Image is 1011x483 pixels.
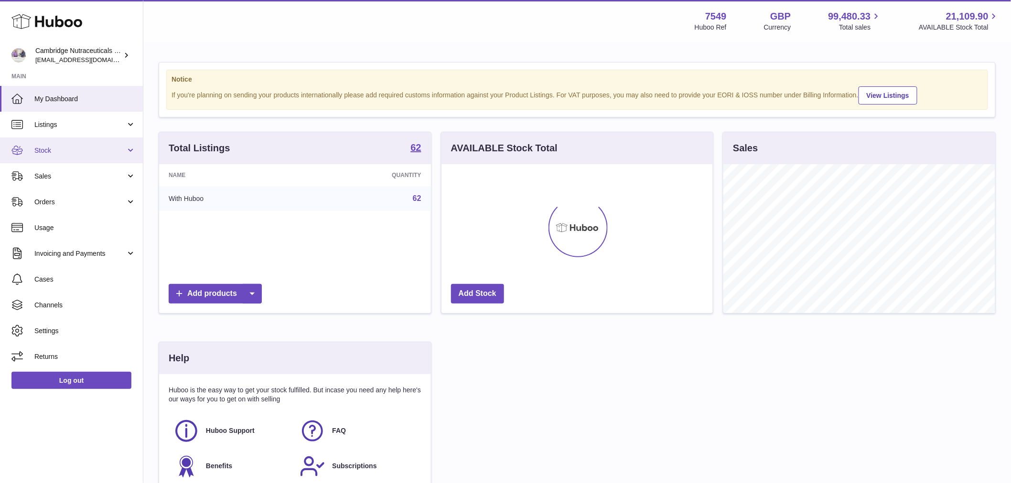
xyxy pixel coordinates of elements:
[173,418,290,444] a: Huboo Support
[34,301,136,310] span: Channels
[300,418,416,444] a: FAQ
[859,86,917,105] a: View Listings
[169,142,230,155] h3: Total Listings
[332,426,346,435] span: FAQ
[34,94,136,104] span: My Dashboard
[451,142,558,155] h3: AVAILABLE Stock Total
[34,120,126,129] span: Listings
[828,10,882,32] a: 99,480.33 Total sales
[169,284,262,304] a: Add products
[300,453,416,479] a: Subscriptions
[34,275,136,284] span: Cases
[695,23,727,32] div: Huboo Ref
[206,462,232,471] span: Benefits
[34,352,136,361] span: Returns
[169,386,421,404] p: Huboo is the easy way to get your stock fulfilled. But incase you need any help here's our ways f...
[410,143,421,152] strong: 62
[919,10,1000,32] a: 21,109.90 AVAILABLE Stock Total
[159,186,302,211] td: With Huboo
[34,223,136,232] span: Usage
[770,10,791,23] strong: GBP
[11,372,131,389] a: Log out
[34,249,126,258] span: Invoicing and Payments
[34,172,126,181] span: Sales
[919,23,1000,32] span: AVAILABLE Stock Total
[172,85,983,105] div: If you're planning on sending your products internationally please add required customs informati...
[173,453,290,479] a: Benefits
[828,10,871,23] span: 99,480.33
[410,143,421,154] a: 62
[946,10,989,23] span: 21,109.90
[34,198,126,207] span: Orders
[413,194,421,202] a: 62
[733,142,758,155] h3: Sales
[206,426,255,435] span: Huboo Support
[172,75,983,84] strong: Notice
[35,46,121,64] div: Cambridge Nutraceuticals Ltd
[34,146,126,155] span: Stock
[839,23,882,32] span: Total sales
[34,326,136,336] span: Settings
[302,164,431,186] th: Quantity
[332,462,376,471] span: Subscriptions
[35,56,140,63] span: [EMAIL_ADDRESS][DOMAIN_NAME]
[169,352,189,365] h3: Help
[159,164,302,186] th: Name
[451,284,504,304] a: Add Stock
[11,48,26,63] img: qvc@camnutra.com
[764,23,791,32] div: Currency
[705,10,727,23] strong: 7549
